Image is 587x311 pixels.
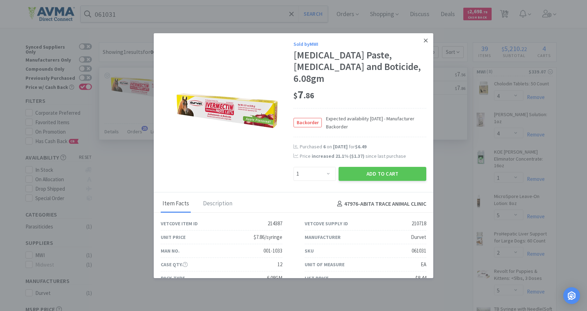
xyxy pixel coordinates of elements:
[351,153,363,159] span: $1.37
[175,90,280,130] img: 8f7cce17d5334774a59d7657843651a5_210718.png
[305,247,314,255] div: SKU
[323,143,326,150] span: 6
[161,261,188,268] div: Case Qty.
[305,261,345,268] div: Unit of Measure
[268,219,282,228] div: 214387
[334,199,426,208] h4: 47976 - ABITA TRACE ANIMAL CLINIC
[322,115,426,130] span: Expected availability [DATE] - Manufacturer Backorder
[293,40,426,48] div: Sold by MWI
[300,152,426,160] div: Price since last purchase
[305,233,341,241] div: Manufacturer
[161,274,185,282] div: Pack Type
[304,91,314,100] span: . 86
[161,220,198,227] div: Vetcove Item ID
[305,274,328,282] div: List Price
[293,87,314,101] span: 7
[300,143,426,150] div: Purchased on for
[161,195,191,213] div: Item Facts
[277,260,282,269] div: 12
[201,195,234,213] div: Description
[333,143,348,150] span: [DATE]
[293,49,426,85] div: [MEDICAL_DATA] Paste, [MEDICAL_DATA] and Boticide, 6.08gm
[161,247,180,255] div: Man No.
[415,274,426,282] div: $8.44
[293,91,298,100] span: $
[412,219,426,228] div: 210718
[267,274,282,282] div: 6.08GM
[263,247,282,255] div: 001-1033
[339,167,426,181] button: Add to Cart
[305,220,348,227] div: Vetcove Supply ID
[355,143,367,150] span: $6.49
[312,153,364,159] span: increased 21.1 % ( )
[411,233,426,241] div: Durvet
[294,118,321,127] span: Backorder
[254,233,282,241] div: $7.86/syringe
[563,287,580,304] div: Open Intercom Messenger
[161,233,186,241] div: Unit Price
[421,260,426,269] div: EA
[412,247,426,255] div: 061031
